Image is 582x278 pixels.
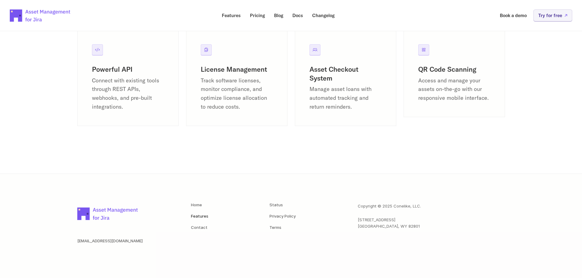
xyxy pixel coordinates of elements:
a: Features [191,214,208,218]
span: [STREET_ADDRESS] [358,217,395,222]
p: Blog [274,13,283,18]
h3: Asset Checkout System [309,65,382,82]
a: [EMAIL_ADDRESS][DOMAIN_NAME] [77,238,143,243]
h3: License Management [201,65,273,74]
p: Access and manage your assets on-the-go with our responsive mobile interface. [418,76,490,103]
p: Pricing [250,13,265,18]
p: Features [222,13,241,18]
p: Manage asset loans with automated tracking and return reminders. [309,85,382,111]
span: [GEOGRAPHIC_DATA], WY 82801 [358,224,420,229]
p: Try for free [538,13,562,18]
p: Track software licenses, monitor compliance, and optimize license allocation to reduce costs. [201,76,273,111]
p: Copyright © 2025 Conelike, LLC. [358,203,421,209]
h3: QR Code Scanning [418,65,490,74]
a: Changelog [308,9,339,21]
a: Try for free [533,9,572,21]
p: Connect with existing tools through REST APIs, webhooks, and pre-built integrations. [92,76,164,111]
a: Pricing [246,9,269,21]
a: Book a demo [496,9,531,21]
p: Docs [292,13,303,18]
a: Contact [191,225,207,230]
p: Changelog [312,13,335,18]
p: Book a demo [500,13,527,18]
a: Terms [269,225,281,230]
a: Docs [288,9,307,21]
a: Blog [270,9,287,21]
a: Features [218,9,245,21]
a: Home [191,202,202,207]
a: Status [269,202,283,207]
h3: Powerful API [92,65,164,74]
a: Privacy Policy [269,214,296,218]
